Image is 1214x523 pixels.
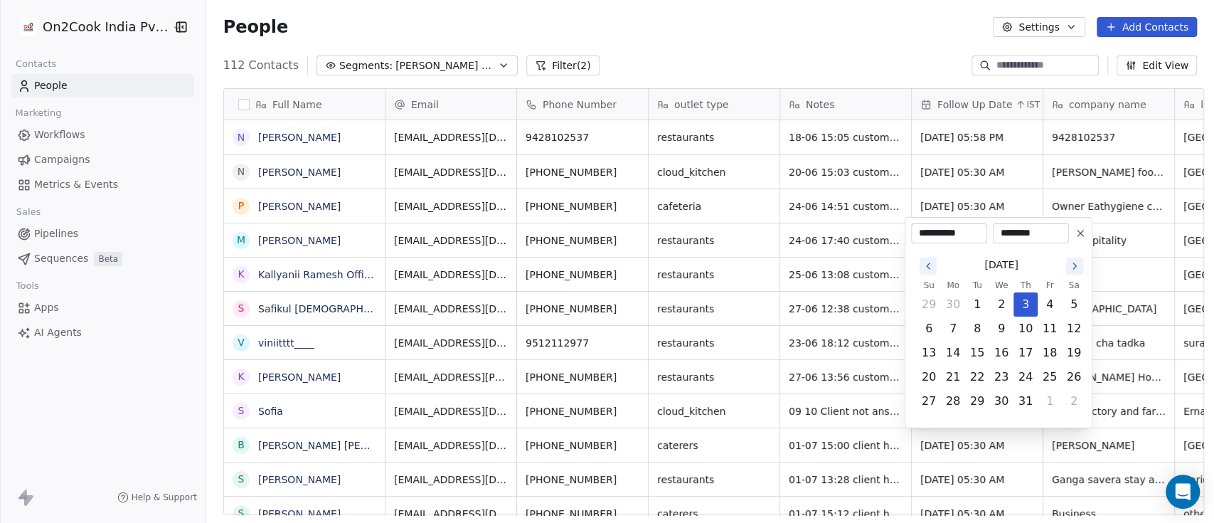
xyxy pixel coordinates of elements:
button: Wednesday, July 9th, 2025 [990,317,1013,340]
button: Go to the Previous Month [920,258,937,275]
button: Saturday, July 5th, 2025 [1063,293,1085,316]
button: Monday, July 28th, 2025 [942,390,964,413]
th: Saturday [1062,278,1086,292]
button: Sunday, July 27th, 2025 [917,390,940,413]
button: Wednesday, July 30th, 2025 [990,390,1013,413]
button: Sunday, July 13th, 2025 [917,342,940,364]
table: July 2025 [917,278,1086,413]
span: [DATE] [984,258,1018,273]
th: Friday [1038,278,1062,292]
button: Thursday, July 3rd, 2025, selected [1014,293,1037,316]
button: Monday, July 7th, 2025 [942,317,964,340]
button: Friday, July 11th, 2025 [1038,317,1061,340]
button: Sunday, June 29th, 2025 [917,293,940,316]
button: Wednesday, July 2nd, 2025 [990,293,1013,316]
button: Thursday, July 17th, 2025 [1014,342,1037,364]
button: Saturday, July 26th, 2025 [1063,366,1085,389]
th: Thursday [1013,278,1038,292]
button: Friday, July 18th, 2025 [1038,342,1061,364]
button: Monday, July 21st, 2025 [942,366,964,389]
button: Monday, June 30th, 2025 [942,293,964,316]
button: Monday, July 14th, 2025 [942,342,964,364]
button: Go to the Next Month [1066,258,1083,275]
th: Tuesday [965,278,989,292]
th: Monday [941,278,965,292]
button: Wednesday, July 23rd, 2025 [990,366,1013,389]
th: Wednesday [989,278,1013,292]
button: Thursday, July 24th, 2025 [1014,366,1037,389]
button: Friday, July 4th, 2025 [1038,293,1061,316]
button: Saturday, August 2nd, 2025 [1063,390,1085,413]
button: Tuesday, July 1st, 2025 [966,293,989,316]
button: Saturday, July 12th, 2025 [1063,317,1085,340]
button: Sunday, July 20th, 2025 [917,366,940,389]
button: Friday, August 1st, 2025 [1038,390,1061,413]
th: Sunday [917,278,941,292]
button: Thursday, July 31st, 2025 [1014,390,1037,413]
button: Tuesday, July 15th, 2025 [966,342,989,364]
button: Wednesday, July 16th, 2025 [990,342,1013,364]
button: Sunday, July 6th, 2025 [917,317,940,340]
button: Thursday, July 10th, 2025 [1014,317,1037,340]
button: Tuesday, July 8th, 2025 [966,317,989,340]
button: Tuesday, July 29th, 2025 [966,390,989,413]
button: Saturday, July 19th, 2025 [1063,342,1085,364]
button: Tuesday, July 22nd, 2025 [966,366,989,389]
button: Friday, July 25th, 2025 [1038,366,1061,389]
